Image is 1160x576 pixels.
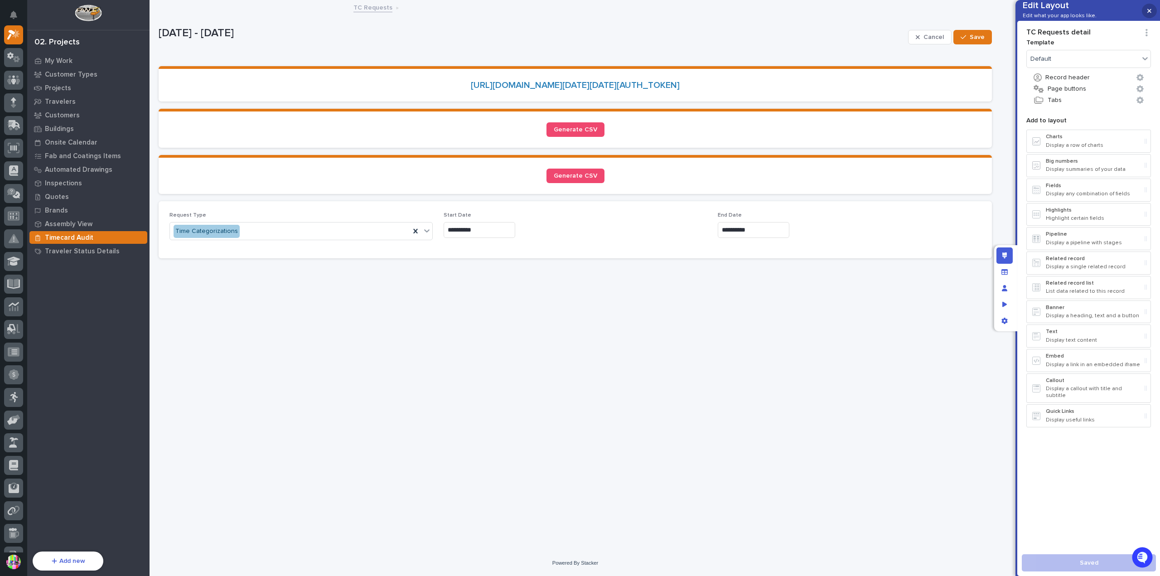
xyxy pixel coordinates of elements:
img: 1736555164131-43832dd5-751b-4058-ba23-39d91318e5a0 [18,179,25,187]
img: 1736555164131-43832dd5-751b-4058-ba23-39d91318e5a0 [18,155,25,162]
a: Generate CSV [546,122,604,137]
a: Fab and Coatings Items [27,149,150,163]
a: Timecard Audit [27,231,150,244]
p: Related record [1046,256,1141,262]
p: Charts [1046,134,1141,140]
p: Display a pipeline with stages [1046,240,1141,246]
span: Request Type [169,213,206,218]
a: TC Requests [353,2,392,12]
span: Cancel [923,33,944,41]
p: Embed [1046,353,1141,359]
p: Projects [45,84,71,92]
p: Pipeline [1046,231,1141,237]
span: [DATE] [80,155,99,162]
a: [URL][DOMAIN_NAME][DATE][DATE][AUTH_TOKEN] [471,81,680,90]
p: Highlight certain fields [1046,215,1141,222]
span: Saved [1080,559,1098,567]
p: Travelers [45,98,76,106]
div: We're available if you need us! [41,110,125,117]
button: Save [953,30,992,44]
p: Display a heading, text and a button [1046,313,1141,319]
div: Preview as [996,296,1013,313]
p: Display a row of charts [1046,142,1141,149]
p: Display a single related record [1046,264,1141,270]
button: Record header [1026,72,1151,83]
span: • [75,155,78,162]
img: Workspace Logo [75,5,101,21]
p: Brands [45,207,68,215]
p: Automated Drawings [45,166,112,174]
p: Quick Links [1046,408,1141,415]
p: Display a callout with title and subtitle [1046,386,1141,399]
a: Inspections [27,176,150,190]
div: Manage fields and data [996,264,1013,280]
a: Customer Types [27,68,150,81]
div: 📖 [9,218,16,225]
div: Start new chat [41,101,149,110]
img: Brittany Wendell [9,170,24,185]
p: Display any combination of fields [1046,191,1141,197]
p: Quotes [45,193,69,201]
p: Add to layout [1026,117,1151,125]
a: Brands [27,203,150,217]
button: users-avatar [4,552,23,571]
div: Manage users [996,280,1013,296]
p: Timecard Audit [45,234,93,242]
img: 4614488137333_bcb353cd0bb836b1afe7_72.png [19,101,35,117]
a: Quotes [27,190,150,203]
p: Related record list [1046,280,1141,286]
a: Powered By Stacker [552,560,598,566]
div: Past conversations [9,132,61,139]
a: Onsite Calendar [27,136,150,149]
div: Edit layout [996,247,1013,264]
a: Customers [27,108,150,122]
p: Traveler Status Details [45,247,120,256]
input: Clear [24,73,150,82]
p: Display a link in an embedded iframe [1046,362,1141,368]
a: My Work [27,54,150,68]
p: Banner [1046,305,1141,311]
p: Display text content [1046,337,1141,344]
a: Assembly View [27,217,150,231]
span: [PERSON_NAME] [28,155,73,162]
a: Buildings [27,122,150,136]
a: Generate CSV [546,169,604,183]
img: Stacker [9,9,27,27]
button: Start new chat [154,103,165,114]
a: Powered byPylon [64,238,110,246]
p: Fab and Coatings Items [45,152,121,160]
span: Start Date [444,213,471,218]
h2: TC Requests detail [1026,28,1141,37]
p: Callout [1046,378,1141,384]
div: Notifications [11,11,23,25]
p: My Work [45,57,72,65]
p: Highlights [1046,207,1141,213]
p: How can we help? [9,50,165,65]
button: See all [140,130,165,141]
button: Saved [1022,554,1156,571]
p: Onsite Calendar [45,139,97,147]
p: Display summaries of your data [1046,166,1141,173]
button: Notifications [4,5,23,24]
span: [DATE] [80,179,99,186]
button: Cancel [908,30,952,44]
a: Automated Drawings [27,163,150,176]
p: Welcome 👋 [9,36,165,50]
span: Help Docs [18,217,49,226]
p: Display useful links [1046,417,1141,423]
a: 📖Help Docs [5,213,53,229]
a: Traveler Status Details [27,244,150,258]
p: List data related to this record [1046,288,1141,295]
div: App settings [996,313,1013,329]
span: Pylon [90,239,110,246]
a: Travelers [27,95,150,108]
p: Template [1026,39,1151,47]
span: Default [1030,55,1051,63]
span: Generate CSV [554,173,597,179]
a: Projects [27,81,150,95]
p: Fields [1046,183,1141,189]
div: Time Categorizations [174,225,240,238]
p: Edit what your app looks like. [1023,13,1097,19]
span: End Date [718,213,742,218]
